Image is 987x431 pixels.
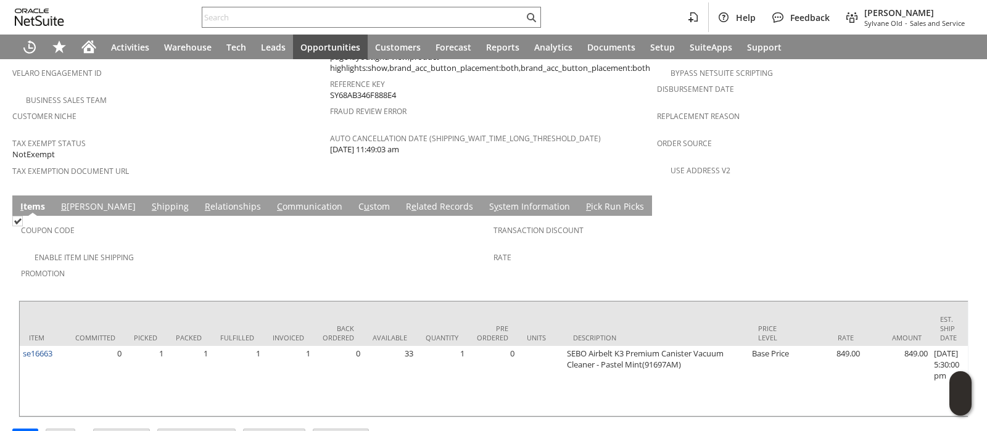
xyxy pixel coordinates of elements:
a: Analytics [527,35,580,59]
td: 849.00 [795,346,863,416]
a: Activities [104,35,157,59]
span: page layout:grid view,product highlights:show,brand_acc_button_placement:both,brand_acc_button_pl... [330,51,650,74]
a: Customer Niche [12,111,76,121]
a: Transaction Discount [493,225,584,236]
td: 1 [211,346,263,416]
svg: logo [15,9,64,26]
span: SuiteApps [690,41,732,53]
div: Est. Ship Date [940,314,957,342]
a: Coupon Code [21,225,75,236]
td: 1 [125,346,167,416]
a: Rate [493,252,511,263]
a: Forecast [428,35,479,59]
a: Setup [643,35,682,59]
span: Oracle Guided Learning Widget. To move around, please hold and drag [949,394,972,416]
a: Tax Exempt Status [12,138,86,149]
span: u [364,200,370,212]
span: Analytics [534,41,572,53]
a: Items [17,200,48,214]
div: Price Level [758,324,786,342]
td: 0 [66,346,125,416]
div: Fulfilled [220,333,254,342]
input: Search [202,10,524,25]
td: 1 [416,346,468,416]
div: Packed [176,333,202,342]
span: R [205,200,210,212]
a: Relationships [202,200,264,214]
span: Tech [226,41,246,53]
span: Setup [650,41,675,53]
span: Warehouse [164,41,212,53]
span: Support [747,41,782,53]
span: Help [736,12,756,23]
a: B[PERSON_NAME] [58,200,139,214]
div: Rate [804,333,854,342]
span: Leads [261,41,286,53]
div: Back Ordered [323,324,354,342]
a: Documents [580,35,643,59]
a: Communication [274,200,345,214]
span: NotExempt [12,149,55,160]
td: 1 [263,346,313,416]
svg: Home [81,39,96,54]
div: Shortcuts [44,35,74,59]
td: [DATE] 5:30:00 pm [931,346,966,416]
span: Customers [375,41,421,53]
span: SY68AB346F888E4 [330,89,396,101]
a: Use Address V2 [671,165,730,176]
td: Base Price [749,346,795,416]
a: Related Records [403,200,476,214]
a: Tax Exemption Document URL [12,166,129,176]
div: Item [29,333,57,342]
span: Documents [587,41,635,53]
a: Pick Run Picks [583,200,647,214]
div: Amount [872,333,922,342]
iframe: Click here to launch Oracle Guided Learning Help Panel [949,371,972,416]
td: SEBO Airbelt K3 Premium Canister Vacuum Cleaner - Pastel Mint(91697AM) [564,346,749,416]
a: Unrolled view on [952,198,967,213]
a: SuiteApps [682,35,740,59]
div: Invoiced [273,333,304,342]
span: Sylvane Old [864,18,902,28]
a: System Information [486,200,573,214]
a: Recent Records [15,35,44,59]
a: Home [74,35,104,59]
a: Bypass NetSuite Scripting [671,68,773,78]
span: [PERSON_NAME] [864,7,965,18]
div: Quantity [426,333,458,342]
span: e [411,200,416,212]
a: Replacement reason [657,111,740,121]
a: Disbursement Date [657,84,734,94]
svg: Recent Records [22,39,37,54]
span: Activities [111,41,149,53]
div: Description [573,333,740,342]
a: Warehouse [157,35,219,59]
div: Units [527,333,555,342]
span: - [905,18,907,28]
a: Custom [355,200,393,214]
span: [DATE] 11:49:03 am [330,144,399,155]
a: Auto Cancellation Date (shipping_wait_time_long_threshold_date) [330,133,601,144]
a: Shipping [149,200,192,214]
td: 0 [468,346,518,416]
svg: Shortcuts [52,39,67,54]
a: Tech [219,35,254,59]
span: y [494,200,498,212]
div: Pre Ordered [477,324,508,342]
span: B [61,200,67,212]
div: Committed [75,333,115,342]
span: C [277,200,283,212]
div: Available [373,333,407,342]
td: 849.00 [863,346,931,416]
a: se16663 [23,348,52,359]
span: Reports [486,41,519,53]
a: Opportunities [293,35,368,59]
a: Fraud Review Error [330,106,407,117]
a: Business Sales Team [26,95,107,105]
td: 0 [313,346,363,416]
span: Forecast [436,41,471,53]
td: 33 [363,346,416,416]
a: Support [740,35,789,59]
span: S [152,200,157,212]
a: Leads [254,35,293,59]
